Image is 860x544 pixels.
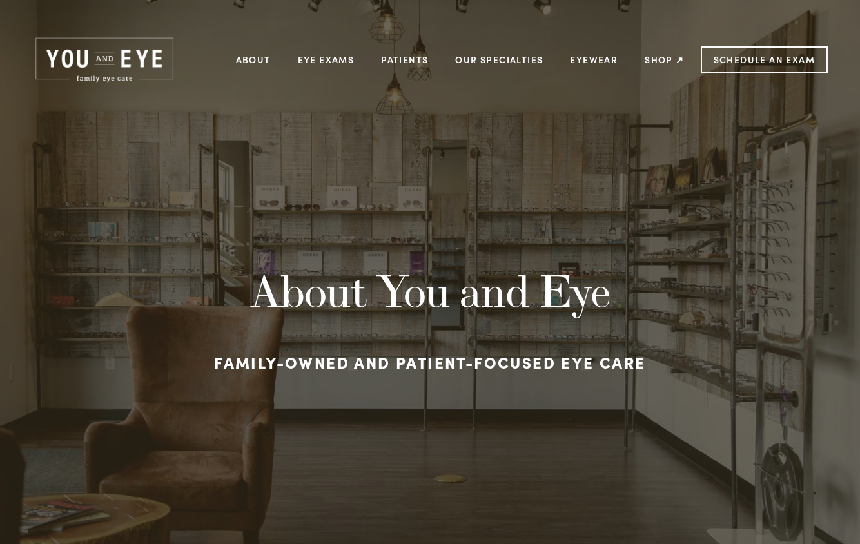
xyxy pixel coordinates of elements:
[381,50,428,70] a: Patients
[32,35,177,84] img: Rochester, MN | You and Eye | Family Eye Care
[645,50,684,70] a: Shop ↗
[189,265,671,317] h1: About You and Eye
[455,53,543,66] a: Our Specialties
[189,347,671,378] h3: Family-owned and patient-focused eye care
[298,50,355,70] a: Eye Exams
[236,50,271,70] a: About
[570,50,618,70] a: Eyewear
[701,46,828,73] a: Schedule an Exam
